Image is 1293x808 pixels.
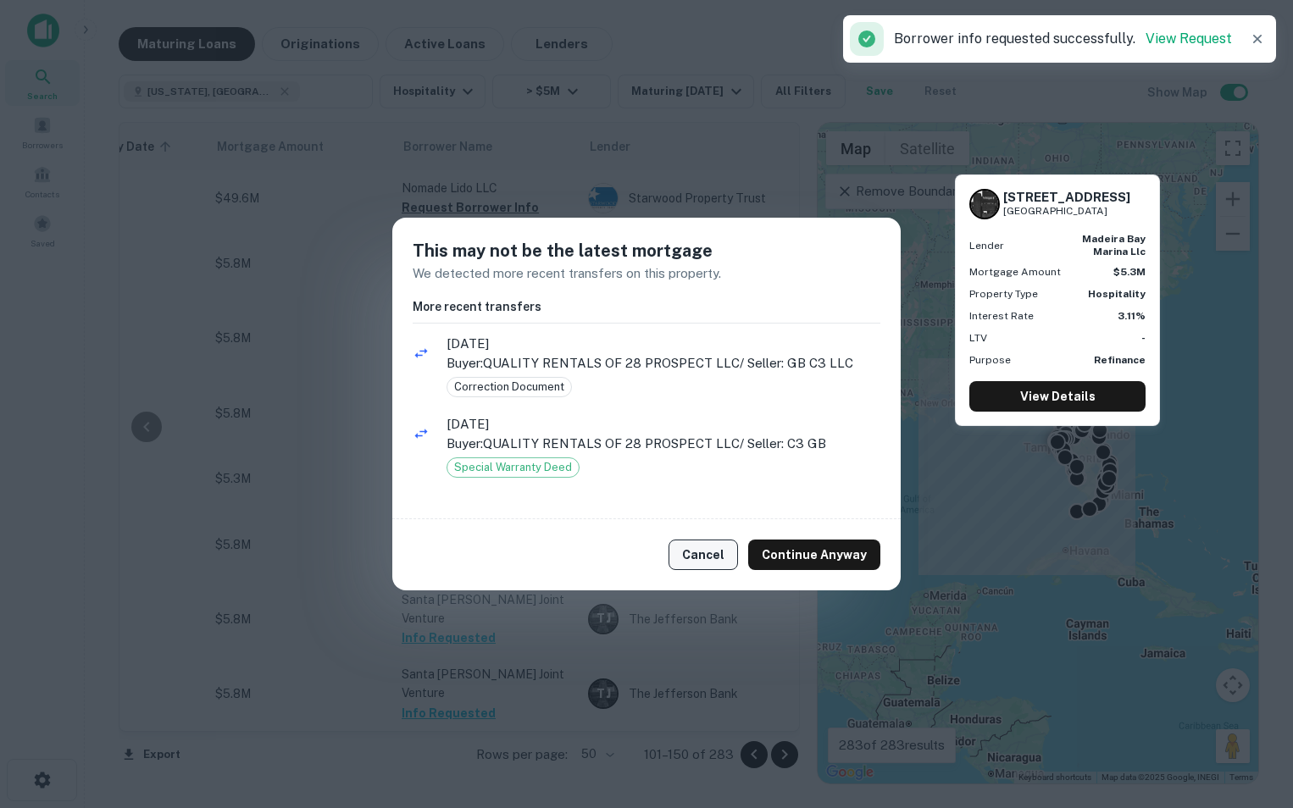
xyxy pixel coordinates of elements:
a: View Request [1146,30,1232,47]
strong: 3.11% [1118,310,1146,322]
p: Property Type [969,286,1038,302]
a: View Details [969,381,1146,412]
span: Correction Document [447,379,571,396]
h6: More recent transfers [413,297,880,316]
p: Lender [969,238,1004,253]
p: Borrower info requested successfully. [894,29,1232,49]
p: We detected more recent transfers on this property. [413,263,880,284]
p: LTV [969,330,987,346]
strong: Hospitality [1088,288,1146,300]
div: Correction Document [447,377,572,397]
button: Continue Anyway [748,540,880,570]
button: Cancel [669,540,738,570]
strong: $5.3M [1113,266,1146,278]
div: Special Warranty Deed [447,457,580,478]
strong: madeira bay marina llc [1082,233,1146,257]
span: [DATE] [447,414,880,434]
p: Mortgage Amount [969,264,1061,279]
p: [GEOGRAPHIC_DATA] [1003,203,1130,219]
p: Buyer: QUALITY RENTALS OF 28 PROSPECT LLC / Seller: GB C3 LLC [447,353,880,374]
iframe: Chat Widget [1208,672,1293,754]
span: Special Warranty Deed [447,459,579,476]
p: Interest Rate [969,308,1034,324]
p: Buyer: QUALITY RENTALS OF 28 PROSPECT LLC / Seller: C3 GB [447,434,880,454]
h5: This may not be the latest mortgage [413,238,880,263]
strong: Refinance [1094,354,1146,366]
h6: [STREET_ADDRESS] [1003,190,1130,205]
span: [DATE] [447,334,880,354]
p: Purpose [969,352,1011,368]
strong: - [1141,332,1146,344]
